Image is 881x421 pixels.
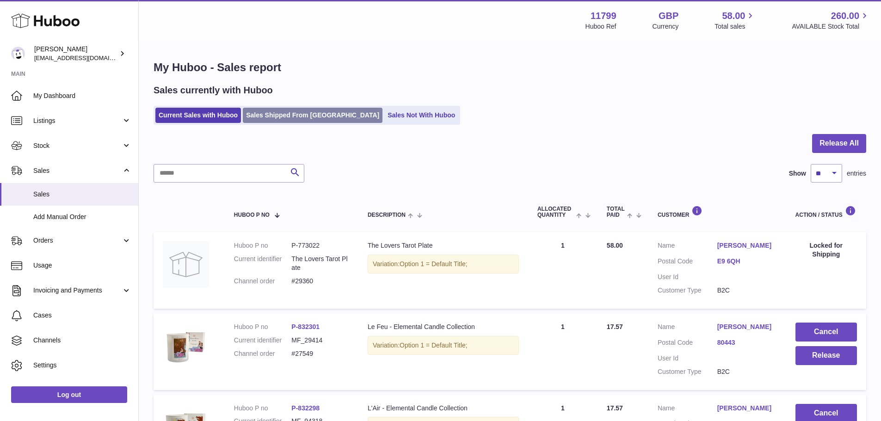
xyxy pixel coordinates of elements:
[154,60,866,75] h1: My Huboo - Sales report
[658,257,717,268] dt: Postal Code
[234,336,292,345] dt: Current identifier
[291,277,349,286] dd: #29360
[607,206,625,218] span: Total paid
[368,404,519,413] div: L'Air - Elemental Candle Collection
[34,54,136,61] span: [EMAIL_ADDRESS][DOMAIN_NAME]
[658,241,717,252] dt: Name
[658,404,717,415] dt: Name
[658,323,717,334] dt: Name
[33,236,122,245] span: Orders
[234,404,292,413] dt: Huboo P no
[368,241,519,250] div: The Lovers Tarot Plate
[537,206,574,218] span: ALLOCATED Quantity
[234,349,292,358] dt: Channel order
[591,10,616,22] strong: 11799
[717,367,777,376] dd: B2C
[400,260,468,268] span: Option 1 = Default Title;
[653,22,679,31] div: Currency
[717,404,777,413] a: [PERSON_NAME]
[607,242,623,249] span: 58.00
[789,169,806,178] label: Show
[795,206,857,218] div: Action / Status
[715,22,756,31] span: Total sales
[658,354,717,363] dt: User Id
[658,286,717,295] dt: Customer Type
[33,166,122,175] span: Sales
[715,10,756,31] a: 58.00 Total sales
[795,346,857,365] button: Release
[155,108,241,123] a: Current Sales with Huboo
[291,349,349,358] dd: #27549
[33,311,131,320] span: Cases
[33,116,122,125] span: Listings
[792,10,870,31] a: 260.00 AVAILABLE Stock Total
[658,273,717,281] dt: User Id
[368,323,519,331] div: Le Feu - Elemental Candle Collection
[528,232,598,309] td: 1
[291,241,349,250] dd: P-773022
[291,255,349,272] dd: The Lovers Tarot Plate
[658,338,717,349] dt: Postal Code
[234,255,292,272] dt: Current identifier
[795,241,857,259] div: Locked for Shipping
[234,241,292,250] dt: Huboo P no
[291,404,320,412] a: P-832298
[163,241,209,287] img: no-photo.jpg
[33,261,131,270] span: Usage
[368,212,406,218] span: Description
[831,10,859,22] span: 260.00
[717,241,777,250] a: [PERSON_NAME]
[658,367,717,376] dt: Customer Type
[234,277,292,286] dt: Channel order
[795,323,857,342] button: Cancel
[400,342,468,349] span: Option 1 = Default Title;
[33,213,131,221] span: Add Manual Order
[291,336,349,345] dd: MF_29414
[812,134,866,153] button: Release All
[717,338,777,347] a: 80443
[291,323,320,330] a: P-832301
[368,336,519,355] div: Variation:
[717,323,777,331] a: [PERSON_NAME]
[607,323,623,330] span: 17.57
[163,323,209,369] img: candle-product-pics-6.png
[34,45,117,62] div: [PERSON_NAME]
[33,336,131,345] span: Channels
[33,92,131,100] span: My Dashboard
[368,255,519,274] div: Variation:
[11,47,25,61] img: internalAdmin-11799@internal.huboo.com
[384,108,458,123] a: Sales Not With Huboo
[33,190,131,199] span: Sales
[585,22,616,31] div: Huboo Ref
[717,286,777,295] dd: B2C
[11,386,127,403] a: Log out
[234,212,270,218] span: Huboo P no
[33,286,122,295] span: Invoicing and Payments
[847,169,866,178] span: entries
[243,108,382,123] a: Sales Shipped From [GEOGRAPHIC_DATA]
[33,141,122,150] span: Stock
[528,313,598,390] td: 1
[658,206,777,218] div: Customer
[722,10,745,22] span: 58.00
[33,361,131,370] span: Settings
[717,257,777,266] a: E9 6QH
[607,404,623,412] span: 17.57
[234,323,292,331] dt: Huboo P no
[154,84,273,97] h2: Sales currently with Huboo
[792,22,870,31] span: AVAILABLE Stock Total
[659,10,678,22] strong: GBP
